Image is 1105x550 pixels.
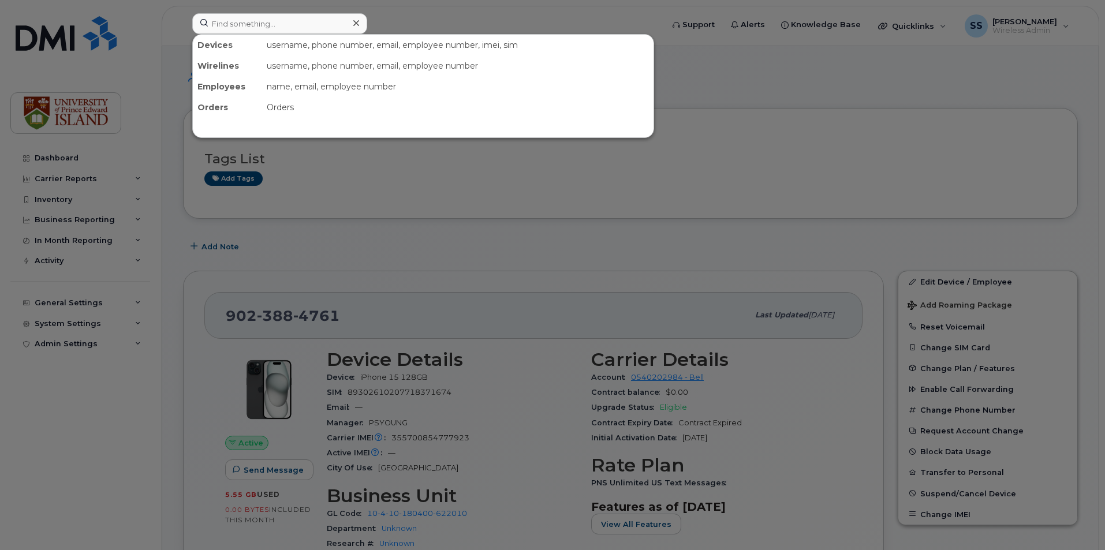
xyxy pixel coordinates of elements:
div: Employees [193,76,262,97]
div: Wirelines [193,55,262,76]
div: name, email, employee number [262,76,654,97]
div: Devices [193,35,262,55]
div: username, phone number, email, employee number [262,55,654,76]
div: username, phone number, email, employee number, imei, sim [262,35,654,55]
div: Orders [193,97,262,118]
div: Orders [262,97,654,118]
